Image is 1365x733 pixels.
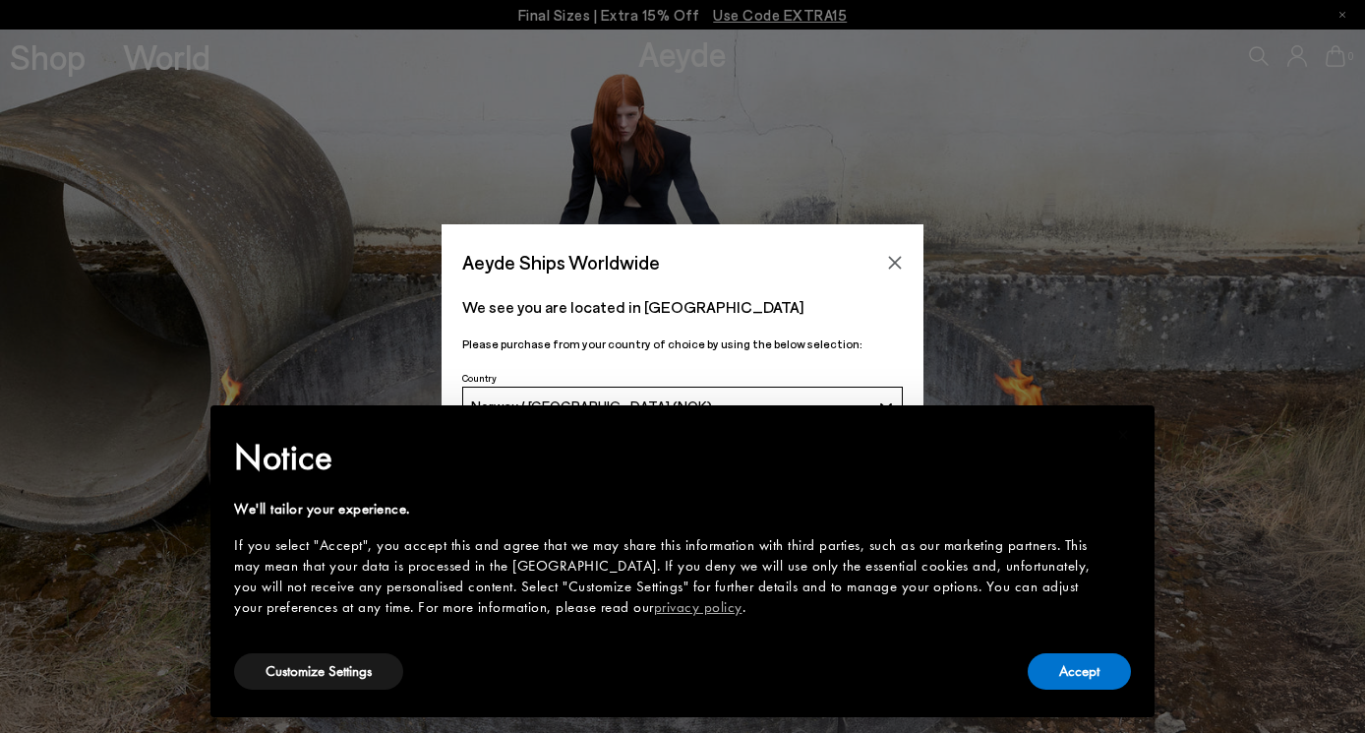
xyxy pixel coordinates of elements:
div: If you select "Accept", you accept this and agree that we may share this information with third p... [234,535,1099,618]
span: × [1117,419,1130,450]
button: Close this notice [1099,411,1147,458]
button: Customize Settings [234,653,403,690]
a: privacy policy [654,597,742,617]
button: Accept [1028,653,1131,690]
p: We see you are located in [GEOGRAPHIC_DATA] [462,295,903,319]
span: Aeyde Ships Worldwide [462,245,660,279]
div: We'll tailor your experience. [234,499,1099,519]
button: Close [880,248,910,277]
p: Please purchase from your country of choice by using the below selection: [462,335,903,353]
h2: Notice [234,432,1099,483]
span: Country [462,372,497,384]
